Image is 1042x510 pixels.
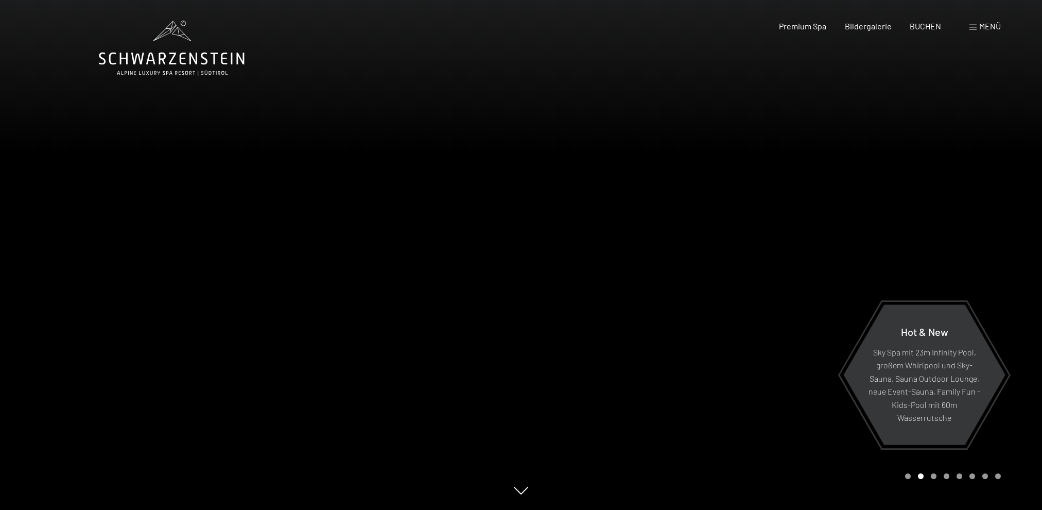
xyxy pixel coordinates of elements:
[779,21,826,31] a: Premium Spa
[901,325,948,337] span: Hot & New
[969,473,975,479] div: Carousel Page 6
[944,473,949,479] div: Carousel Page 4
[905,473,911,479] div: Carousel Page 1
[995,473,1001,479] div: Carousel Page 8
[982,473,988,479] div: Carousel Page 7
[918,473,924,479] div: Carousel Page 2 (Current Slide)
[957,473,962,479] div: Carousel Page 5
[901,473,1001,479] div: Carousel Pagination
[931,473,936,479] div: Carousel Page 3
[843,304,1006,446] a: Hot & New Sky Spa mit 23m Infinity Pool, großem Whirlpool und Sky-Sauna, Sauna Outdoor Lounge, ne...
[979,21,1001,31] span: Menü
[910,21,941,31] a: BUCHEN
[845,21,892,31] a: Bildergalerie
[869,345,980,424] p: Sky Spa mit 23m Infinity Pool, großem Whirlpool und Sky-Sauna, Sauna Outdoor Lounge, neue Event-S...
